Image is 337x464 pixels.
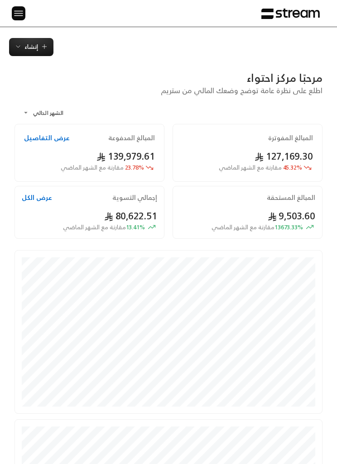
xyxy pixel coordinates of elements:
button: إنشاء [9,38,53,56]
h2: المبالغ المستحقة [267,193,315,202]
span: 127,169.30 [255,148,313,164]
img: Logo [261,8,320,19]
span: مقارنة مع الشهر الماضي [61,162,124,173]
img: menu [13,8,24,19]
span: 13673.33 % [212,223,303,232]
span: 80,622.51 [104,208,157,224]
span: مقارنة مع الشهر الماضي [212,222,274,232]
span: مقارنة مع الشهر الماضي [63,222,126,232]
div: مرحبًا مركز احتواء [14,71,323,85]
span: مقارنة مع الشهر الماضي [219,162,282,173]
span: 13.41 % [63,223,145,232]
h2: المبالغ المفوترة [268,133,313,142]
h2: المبالغ المدفوعة [108,133,155,142]
h2: إجمالي التسوية [112,193,157,202]
span: 9,503.60 [268,208,315,224]
span: 139,979.61 [96,148,155,164]
button: عرض التفاصيل [24,133,70,142]
span: اطلع على نظرة عامة توضح وضعك المالي من ستريم [161,84,323,97]
span: 23.78 % [61,163,144,172]
span: 45.32 % [219,163,302,172]
span: إنشاء [24,42,38,52]
div: الشهر الحالي [19,101,87,124]
button: عرض الكل [22,193,52,202]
